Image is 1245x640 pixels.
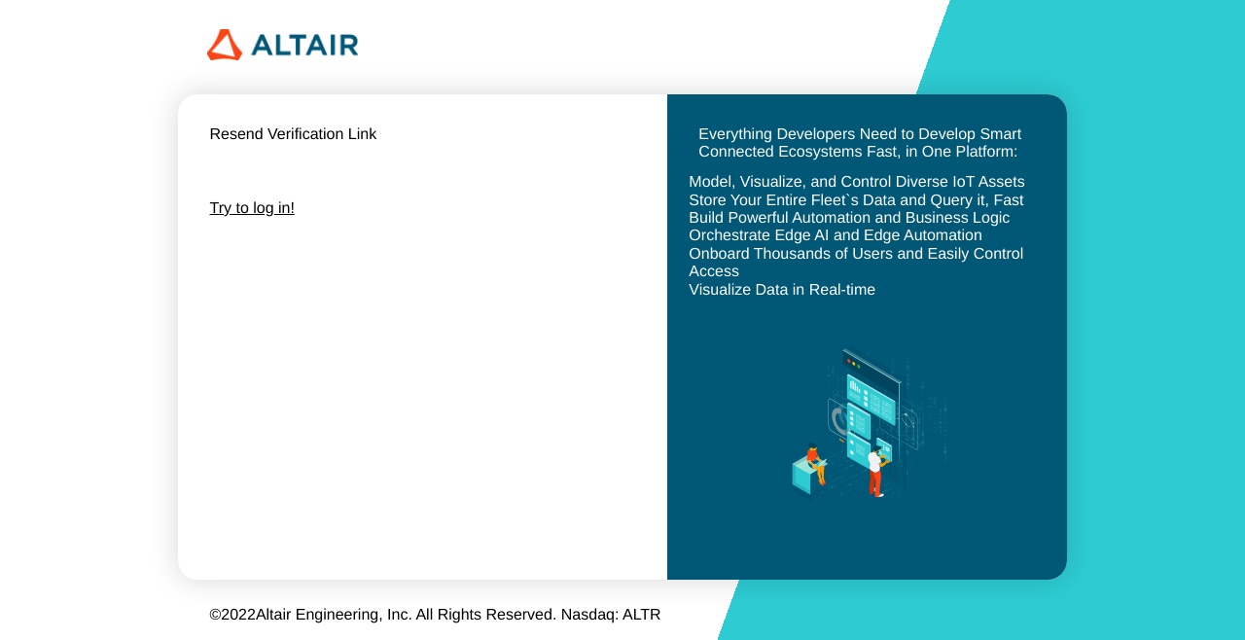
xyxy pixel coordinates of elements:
[689,282,875,300] unity-typography: Visualize Data in Real-time
[209,126,376,143] unity-typography: Resend Verification Link
[207,29,358,60] img: 320px-Altair_logo.png
[698,126,1021,160] unity-typography: Everything Developers Need to Develop Smart Connected Ecosystems Fast, in One Platform:
[209,200,294,217] a: Try to log in!
[689,193,1023,210] unity-typography: Store Your Entire Fleet`s Data and Query it, Fast
[209,607,1035,624] p: © Altair Engineering, Inc. All Rights Reserved. Nasdaq: ALTR
[689,174,1024,192] unity-typography: Model, Visualize, and Control Diverse IoT Assets
[758,300,977,548] img: background.svg
[689,246,1035,282] unity-typography: Onboard Thousands of Users and Easily Control Access
[689,228,982,245] unity-typography: Orchestrate Edge AI and Edge Automation
[221,607,256,623] span: 2022
[689,210,1010,228] unity-typography: Build Powerful Automation and Business Logic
